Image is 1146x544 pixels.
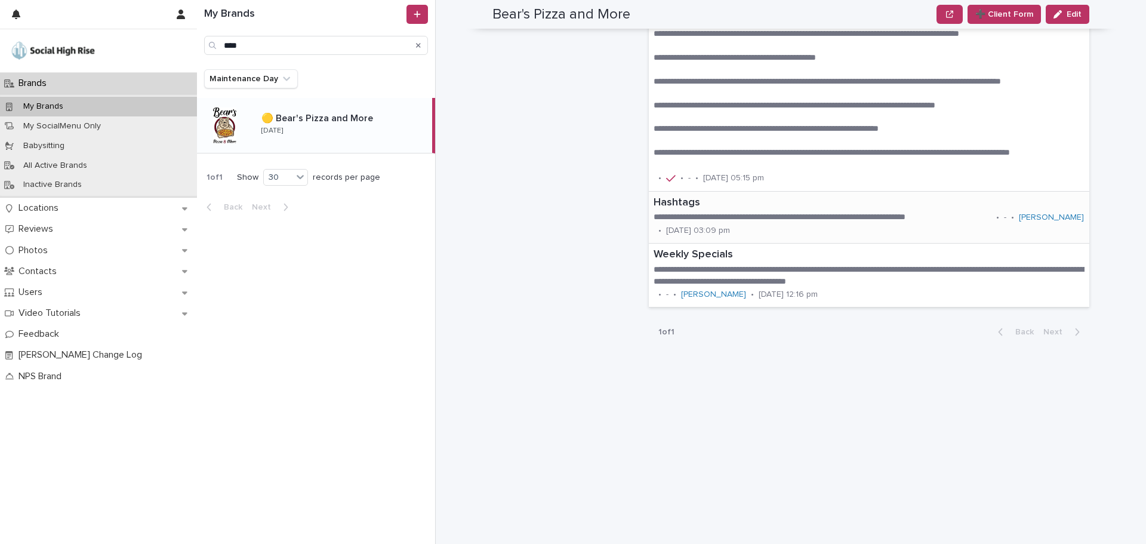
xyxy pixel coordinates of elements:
p: Video Tutorials [14,308,90,319]
button: Next [1039,327,1089,337]
p: Babysitting [14,141,74,151]
p: • [658,173,661,183]
p: • [658,290,661,300]
span: Back [1008,328,1034,336]
p: Locations [14,202,68,214]
p: [DATE] [261,127,283,135]
h1: My Brands [204,8,404,21]
p: [DATE] 03:09 pm [666,226,730,236]
p: Inactive Brands [14,180,91,190]
p: Show [237,173,258,183]
p: records per page [313,173,380,183]
p: Users [14,287,52,298]
p: • [751,290,754,300]
span: Next [252,203,278,211]
p: Photos [14,245,57,256]
button: Edit [1046,5,1089,24]
p: Feedback [14,328,69,340]
p: All Active Brands [14,161,97,171]
p: - [688,173,691,183]
button: ➕ Client Form [968,5,1041,24]
p: • [1011,213,1014,223]
p: Brands [14,78,56,89]
p: - [1004,213,1006,223]
p: 1 of 1 [197,163,232,192]
a: [PERSON_NAME] [1019,213,1084,223]
p: [DATE] 05:15 pm [703,173,764,183]
p: Weekly Specials [654,248,1085,262]
div: 30 [264,171,292,184]
p: • [673,290,676,300]
p: [DATE] 12:16 pm [759,290,818,300]
button: Maintenance Day [204,69,298,88]
span: Edit [1067,10,1082,19]
p: • [695,173,698,183]
button: Next [247,202,298,213]
button: Back [197,202,247,213]
p: My SocialMenu Only [14,121,110,131]
p: Reviews [14,223,63,235]
span: Next [1043,328,1070,336]
p: [PERSON_NAME] Change Log [14,349,152,361]
span: ➕ Client Form [975,8,1033,20]
a: 🟡 Bear's Pizza and More🟡 Bear's Pizza and More [DATE] [197,98,435,153]
h2: Bear's Pizza and More [492,6,630,23]
p: • [658,226,661,236]
p: 🟡 Bear's Pizza and More [261,110,375,124]
button: Back [988,327,1039,337]
p: Hashtags [654,196,1085,210]
input: Search [204,36,428,55]
p: • [996,213,999,223]
span: Back [217,203,242,211]
p: Contacts [14,266,66,277]
p: • [680,173,683,183]
p: My Brands [14,102,73,112]
img: o5DnuTxEQV6sW9jFYBBf [10,39,97,63]
p: 1 of 1 [649,318,684,347]
a: [PERSON_NAME] [681,290,746,300]
p: - [666,290,668,300]
p: NPS Brand [14,371,71,382]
